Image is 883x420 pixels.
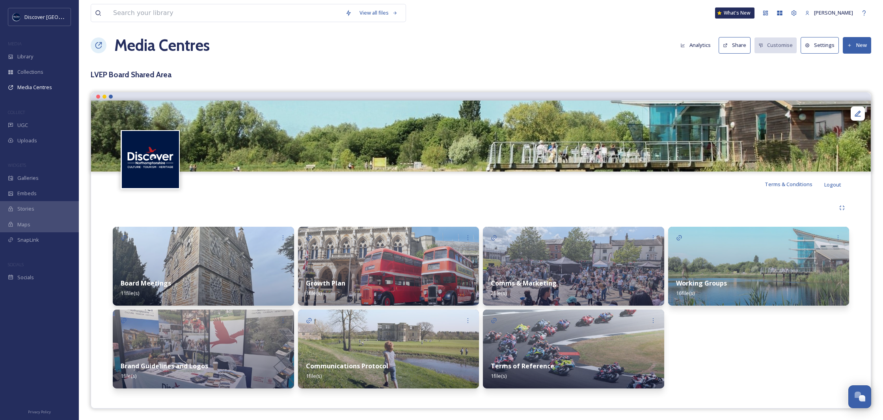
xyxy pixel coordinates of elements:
[306,279,345,287] strong: Growth Plan
[483,310,664,388] img: d9b36da6-a600-4734-a8c2-d1cb49eadf6f.jpg
[843,37,871,53] button: New
[113,310,294,388] img: 71c7b32b-ac08-45bd-82d9-046af5700af1.jpg
[668,227,849,306] img: 5e704d69-6593-43ce-b5d6-cc1eb7eb219d.jpg
[356,5,402,21] a: View all files
[91,101,871,172] img: Stanwick Lakes.jpg
[801,37,843,53] a: Settings
[719,37,751,53] button: Share
[676,37,719,53] a: Analytics
[483,227,664,306] img: 4f441ff7-a847-461b-aaa5-c19687a46818.jpg
[24,13,96,21] span: Discover [GEOGRAPHIC_DATA]
[17,274,34,281] span: Socials
[17,68,43,76] span: Collections
[122,131,179,188] img: Untitled%20design%20%282%29.png
[765,179,824,189] a: Terms & Conditions
[491,362,554,370] strong: Terms of Reference
[306,362,388,370] strong: Communications Protocol
[8,109,25,115] span: COLLECT
[491,289,507,297] span: 2 file(s)
[676,289,695,297] span: 16 file(s)
[91,69,871,80] h3: LVEP Board Shared Area
[17,221,30,228] span: Maps
[17,121,28,129] span: UGC
[121,362,208,370] strong: Brand Guidelines and Logos
[765,181,812,188] span: Terms & Conditions
[17,84,52,91] span: Media Centres
[13,13,20,21] img: Untitled%20design%20%282%29.png
[715,7,754,19] a: What's New
[17,137,37,144] span: Uploads
[109,4,341,22] input: Search your library
[121,289,139,297] span: 11 file(s)
[491,279,557,287] strong: Comms & Marketing
[298,227,479,306] img: ed4df81f-8162-44f3-84ed-da90e9d03d77.jpg
[114,34,210,57] a: Media Centres
[306,289,322,297] span: 1 file(s)
[801,37,839,53] button: Settings
[754,37,801,53] a: Customise
[8,41,22,47] span: MEDIA
[676,279,727,287] strong: Working Groups
[824,181,841,188] span: Logout
[676,37,715,53] button: Analytics
[17,53,33,60] span: Library
[814,9,853,16] span: [PERSON_NAME]
[848,385,871,408] button: Open Chat
[121,372,136,379] span: 1 file(s)
[491,372,507,379] span: 1 file(s)
[17,205,34,213] span: Stories
[17,236,39,244] span: SnapLink
[17,190,37,197] span: Embeds
[8,261,24,267] span: SOCIALS
[113,227,294,306] img: 5bb6497d-ede2-4272-a435-6cca0481cbbd.jpg
[28,407,51,416] a: Privacy Policy
[28,409,51,414] span: Privacy Policy
[121,279,171,287] strong: Board Meetings
[17,174,39,182] span: Galleries
[306,372,322,379] span: 1 file(s)
[754,37,797,53] button: Customise
[801,5,857,21] a: [PERSON_NAME]
[8,162,26,168] span: WIDGETS
[298,310,479,388] img: 0c84a837-7e82-45db-8c4d-a7cc46ec2f26.jpg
